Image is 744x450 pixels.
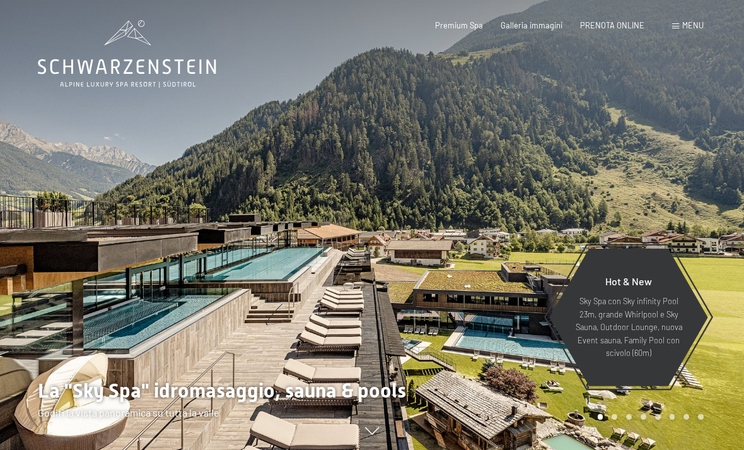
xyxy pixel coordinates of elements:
[655,414,661,420] div: Carousel Page 5
[698,414,704,420] div: Carousel Page 8
[612,414,617,420] div: Carousel Page 2
[626,414,632,420] div: Carousel Page 3
[593,414,704,420] div: Carousel Pagination
[574,295,683,359] p: Sky Spa con Sky infinity Pool 23m, grande Whirlpool e Sky Sauna, Outdoor Lounge, nuova Event saun...
[549,248,709,387] a: Hot & New Sky Spa con Sky infinity Pool 23m, grande Whirlpool e Sky Sauna, Outdoor Lounge, nuova ...
[683,414,689,420] div: Carousel Page 7
[580,20,644,30] a: PRENOTA ONLINE
[605,275,652,287] span: Hot & New
[501,20,562,30] a: Galleria immagini
[435,20,483,30] a: Premium Spa
[682,20,704,30] span: Menu
[598,414,603,420] div: Carousel Page 1 (Current Slide)
[641,414,646,420] div: Carousel Page 4
[670,414,675,420] div: Carousel Page 6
